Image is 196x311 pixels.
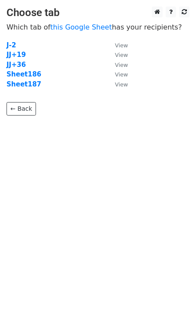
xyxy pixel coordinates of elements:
a: View [106,41,128,49]
a: Sheet186 [7,70,41,78]
h3: Choose tab [7,7,189,19]
a: View [106,80,128,88]
a: ← Back [7,102,36,116]
a: JJ+19 [7,51,26,59]
a: J-2 [7,41,16,49]
a: Sheet187 [7,80,41,88]
a: View [106,70,128,78]
small: View [115,62,128,68]
small: View [115,71,128,78]
a: View [106,61,128,69]
small: View [115,42,128,49]
small: View [115,81,128,88]
small: View [115,52,128,58]
p: Which tab of has your recipients? [7,23,189,32]
a: this Google Sheet [50,23,112,31]
a: View [106,51,128,59]
a: JJ+36 [7,61,26,69]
